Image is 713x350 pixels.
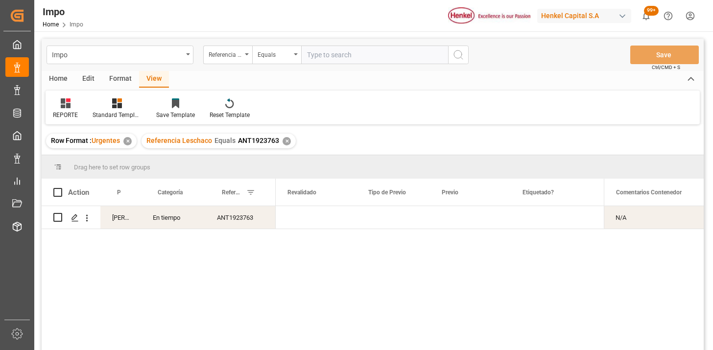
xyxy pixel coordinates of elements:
span: Tipo de Previo [368,189,406,196]
span: Drag here to set row groups [74,163,150,171]
span: Revalidado [287,189,316,196]
div: ✕ [283,137,291,145]
span: Referencia Leschaco [222,189,242,196]
button: search button [448,46,469,64]
div: Impo [43,4,83,19]
div: Press SPACE to select this row. [604,206,704,229]
span: Referencia Leschaco [146,137,212,144]
div: Henkel Capital S.A [537,9,631,23]
a: Home [43,21,59,28]
div: [PERSON_NAME] [100,206,141,229]
div: Impo [52,48,183,60]
span: Persona responsable de seguimiento [117,189,120,196]
span: Comentarios Contenedor [616,189,682,196]
img: Henkel%20logo.jpg_1689854090.jpg [448,7,530,24]
div: Standard Templates [93,111,142,119]
div: Referencia Leschaco [209,48,242,59]
span: Urgentes [92,137,120,144]
span: 99+ [644,6,659,16]
div: Press SPACE to select this row. [42,206,276,229]
button: Help Center [657,5,679,27]
span: Previo [442,189,458,196]
div: Equals [258,48,291,59]
div: Format [102,71,139,88]
div: En tiempo [141,206,205,229]
span: Row Format : [51,137,92,144]
div: Save Template [156,111,195,119]
span: Ctrl/CMD + S [652,64,680,71]
div: ✕ [123,137,132,145]
button: open menu [252,46,301,64]
button: open menu [47,46,193,64]
span: ANT1923763 [238,137,279,144]
button: open menu [203,46,252,64]
button: show 100 new notifications [635,5,657,27]
button: Henkel Capital S.A [537,6,635,25]
div: N/A [604,206,704,229]
input: Type to search [301,46,448,64]
div: Edit [75,71,102,88]
div: Action [68,188,89,197]
div: ANT1923763 [205,206,276,229]
span: Categoría [158,189,183,196]
span: Equals [214,137,236,144]
span: Etiquetado? [523,189,554,196]
div: Reset Template [210,111,250,119]
div: REPORTE [53,111,78,119]
div: Home [42,71,75,88]
button: Save [630,46,699,64]
div: View [139,71,169,88]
